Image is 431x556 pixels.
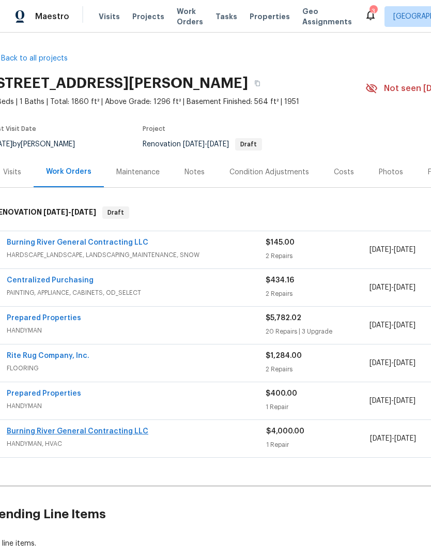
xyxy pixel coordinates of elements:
span: Tasks [215,13,237,20]
span: [DATE] [71,208,96,216]
span: [DATE] [394,284,415,291]
span: [DATE] [394,322,415,329]
span: $145.00 [266,239,295,246]
span: Renovation [143,141,262,148]
a: Centralized Purchasing [7,277,94,284]
div: Notes [184,167,205,177]
span: HANDYMAN, HVAC [7,439,266,449]
span: $5,782.02 [266,314,301,322]
div: 3 [370,6,377,17]
span: [DATE] [207,141,229,148]
span: [DATE] [394,397,415,404]
div: Visits [3,167,21,177]
span: - [370,282,415,293]
span: Visits [99,11,120,22]
span: $1,284.00 [266,352,302,359]
span: - [43,208,96,216]
div: 20 Repairs | 3 Upgrade [266,326,369,337]
span: - [370,245,415,255]
div: 2 Repairs [266,364,369,374]
span: - [370,358,415,368]
span: [DATE] [370,246,391,253]
a: Burning River General Contracting LLC [7,428,148,435]
span: - [370,433,416,444]
a: Burning River General Contracting LLC [7,239,148,246]
span: Properties [250,11,290,22]
span: [DATE] [394,435,416,442]
div: Condition Adjustments [229,167,309,177]
span: HANDYMAN [7,325,266,336]
span: Draft [236,141,261,147]
span: [DATE] [370,322,391,329]
span: $400.00 [266,390,297,397]
span: [DATE] [370,359,391,367]
span: HANDYMAN [7,401,266,411]
span: Projects [132,11,164,22]
span: - [370,320,415,330]
div: Work Orders [46,167,91,177]
span: HARDSCAPE_LANDSCAPE, LANDSCAPING_MAINTENANCE, SNOW [7,250,266,260]
span: [DATE] [394,359,415,367]
span: [DATE] [370,284,391,291]
a: Prepared Properties [7,314,81,322]
span: - [183,141,229,148]
div: 1 Repair [266,402,369,412]
div: 2 Repairs [266,289,369,299]
div: Maintenance [116,167,160,177]
span: [DATE] [370,397,391,404]
span: - [370,396,415,406]
div: 2 Repairs [266,251,369,261]
span: Draft [103,207,128,218]
div: Costs [334,167,354,177]
span: Work Orders [177,6,203,27]
span: [DATE] [43,208,68,216]
span: Maestro [35,11,69,22]
span: $4,000.00 [266,428,304,435]
a: Prepared Properties [7,390,81,397]
span: [DATE] [370,435,392,442]
div: 1 Repair [266,440,370,450]
span: [DATE] [183,141,205,148]
span: PAINTING, APPLIANCE, CABINETS, OD_SELECT [7,288,266,298]
span: Geo Assignments [302,6,352,27]
button: Copy Address [248,74,267,93]
span: FLOORING [7,363,266,373]
a: Rite Rug Company, Inc. [7,352,89,359]
span: $434.16 [266,277,294,284]
span: [DATE] [394,246,415,253]
span: Project [143,126,165,132]
div: Photos [379,167,403,177]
